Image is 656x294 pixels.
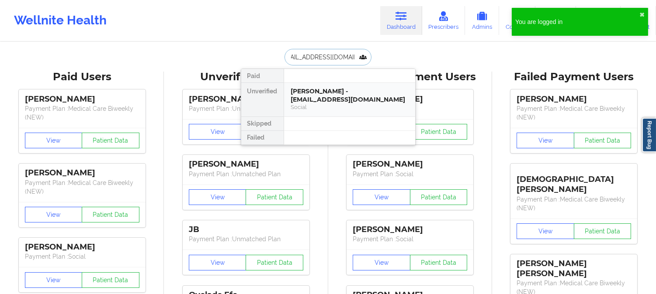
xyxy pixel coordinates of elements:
[241,131,284,145] div: Failed
[241,83,284,117] div: Unverified
[517,168,631,195] div: [DEMOGRAPHIC_DATA][PERSON_NAME]
[410,255,468,270] button: Patient Data
[353,235,467,243] p: Payment Plan : Social
[25,168,139,178] div: [PERSON_NAME]
[241,69,284,83] div: Paid
[189,94,303,104] div: [PERSON_NAME]
[353,170,467,178] p: Payment Plan : Social
[291,87,408,103] div: [PERSON_NAME] - [EMAIL_ADDRESS][DOMAIN_NAME]
[25,272,83,288] button: View
[498,70,650,84] div: Failed Payment Users
[6,70,158,84] div: Paid Users
[189,159,303,169] div: [PERSON_NAME]
[517,259,631,279] div: [PERSON_NAME] [PERSON_NAME]
[515,17,639,26] div: You are logged in
[25,252,139,261] p: Payment Plan : Social
[189,255,246,270] button: View
[574,223,632,239] button: Patient Data
[25,104,139,122] p: Payment Plan : Medical Care Biweekly (NEW)
[25,94,139,104] div: [PERSON_NAME]
[639,11,645,18] button: close
[517,133,574,148] button: View
[82,272,139,288] button: Patient Data
[642,118,656,152] a: Report Bug
[353,255,410,270] button: View
[465,6,499,35] a: Admins
[517,104,631,122] p: Payment Plan : Medical Care Biweekly (NEW)
[574,133,632,148] button: Patient Data
[82,133,139,148] button: Patient Data
[170,70,322,84] div: Unverified Users
[246,255,303,270] button: Patient Data
[82,207,139,222] button: Patient Data
[410,189,468,205] button: Patient Data
[189,225,303,235] div: JB
[517,195,631,212] p: Payment Plan : Medical Care Biweekly (NEW)
[25,178,139,196] p: Payment Plan : Medical Care Biweekly (NEW)
[422,6,465,35] a: Prescribers
[241,117,284,131] div: Skipped
[25,242,139,252] div: [PERSON_NAME]
[25,207,83,222] button: View
[353,225,467,235] div: [PERSON_NAME]
[291,103,408,111] div: Social
[246,189,303,205] button: Patient Data
[499,6,535,35] a: Coaches
[517,94,631,104] div: [PERSON_NAME]
[189,124,246,140] button: View
[189,104,303,113] p: Payment Plan : Unmatched Plan
[353,159,467,169] div: [PERSON_NAME]
[189,170,303,178] p: Payment Plan : Unmatched Plan
[189,235,303,243] p: Payment Plan : Unmatched Plan
[25,133,83,148] button: View
[517,223,574,239] button: View
[410,124,468,140] button: Patient Data
[380,6,422,35] a: Dashboard
[353,189,410,205] button: View
[189,189,246,205] button: View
